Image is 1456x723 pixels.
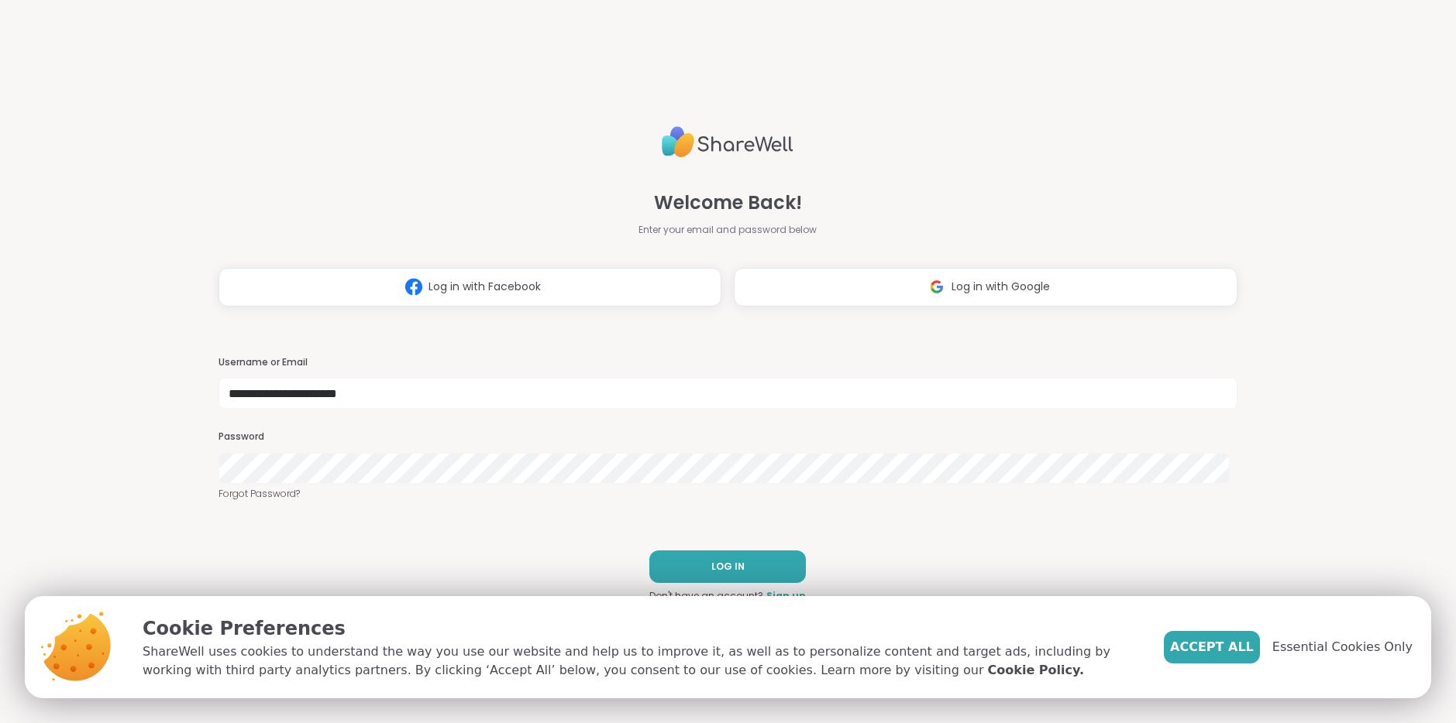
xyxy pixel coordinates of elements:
span: Accept All [1170,638,1254,656]
img: ShareWell Logo [662,120,793,164]
h3: Password [219,430,1237,444]
span: Log in with Facebook [429,279,541,295]
span: Enter your email and password below [639,223,817,237]
h3: Username or Email [219,356,1237,369]
a: Cookie Policy. [988,661,1084,680]
span: LOG IN [711,560,745,574]
button: LOG IN [649,550,806,583]
p: ShareWell uses cookies to understand the way you use our website and help us to improve it, as we... [143,642,1139,680]
span: Don't have an account? [649,589,763,603]
img: ShareWell Logomark [922,272,952,301]
button: Accept All [1164,631,1260,663]
span: Log in with Google [952,279,1050,295]
a: Sign up [766,589,806,603]
button: Log in with Facebook [219,268,722,307]
a: Forgot Password? [219,487,1237,501]
span: Welcome Back! [654,189,802,217]
img: ShareWell Logomark [399,272,429,301]
span: Essential Cookies Only [1272,638,1413,656]
p: Cookie Preferences [143,615,1139,642]
button: Log in with Google [734,268,1237,307]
